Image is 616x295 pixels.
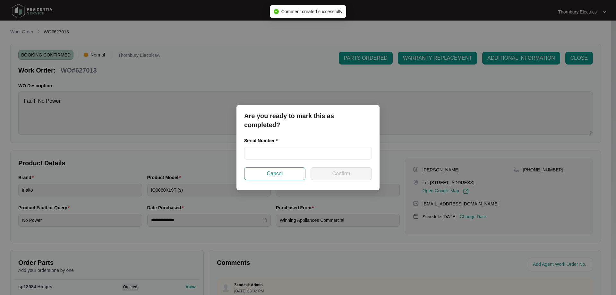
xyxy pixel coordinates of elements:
[311,167,372,180] button: Confirm
[267,170,283,178] span: Cancel
[244,111,372,120] p: Are you ready to mark this as
[244,167,305,180] button: Cancel
[244,137,282,144] label: Serial Number *
[274,9,279,14] span: check-circle
[244,120,372,129] p: completed?
[281,9,343,14] span: Comment created successfully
